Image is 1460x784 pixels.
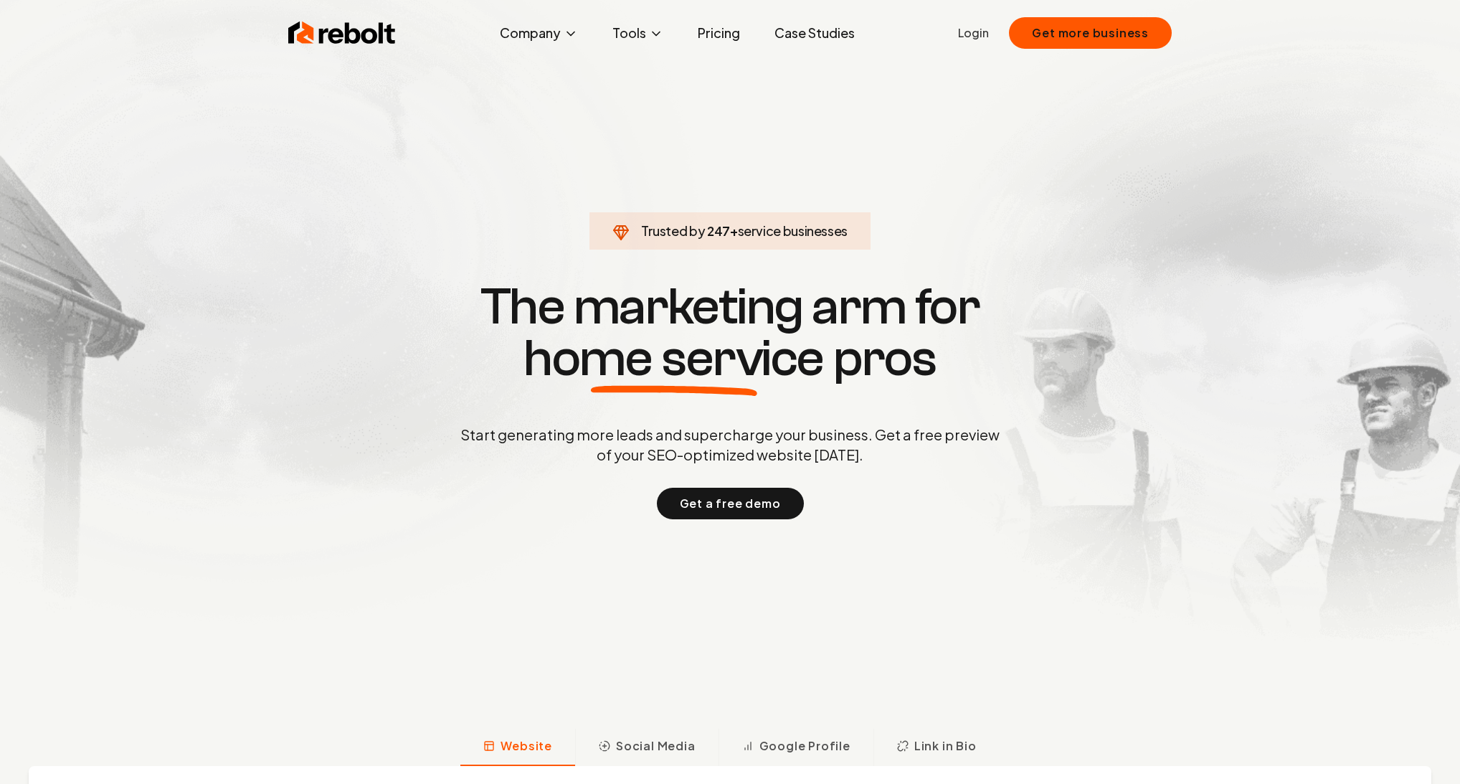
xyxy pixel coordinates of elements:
[719,729,873,766] button: Google Profile
[616,737,696,755] span: Social Media
[686,19,752,47] a: Pricing
[458,425,1002,465] p: Start generating more leads and supercharge your business. Get a free preview of your SEO-optimiz...
[501,737,552,755] span: Website
[657,488,804,519] button: Get a free demo
[386,281,1074,384] h1: The marketing arm for pros
[488,19,589,47] button: Company
[641,222,705,239] span: Trusted by
[730,222,738,239] span: +
[288,19,396,47] img: Rebolt Logo
[460,729,575,766] button: Website
[763,19,866,47] a: Case Studies
[873,729,1000,766] button: Link in Bio
[575,729,719,766] button: Social Media
[738,222,848,239] span: service businesses
[914,737,977,755] span: Link in Bio
[759,737,850,755] span: Google Profile
[958,24,989,42] a: Login
[707,221,730,241] span: 247
[523,333,824,384] span: home service
[1009,17,1172,49] button: Get more business
[601,19,675,47] button: Tools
